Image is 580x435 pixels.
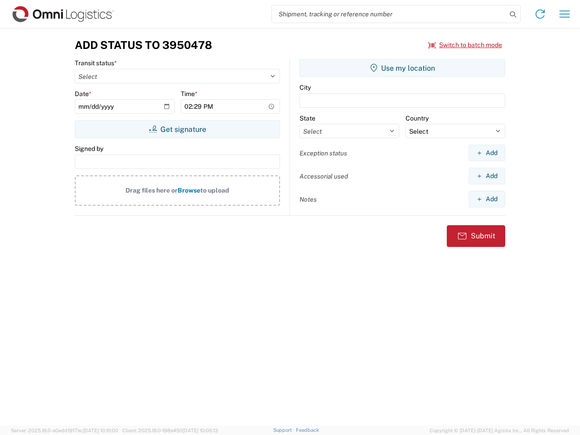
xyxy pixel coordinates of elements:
[428,38,502,53] button: Switch to batch mode
[300,83,311,92] label: City
[126,187,178,194] span: Drag files here or
[75,39,212,52] h3: Add Status to 3950478
[122,428,218,433] span: Client: 2025.18.0-198a450
[300,172,348,180] label: Accessorial used
[300,114,315,122] label: State
[469,191,505,208] button: Add
[75,90,92,98] label: Date
[183,428,218,433] span: [DATE] 10:06:13
[181,90,198,98] label: Time
[75,120,280,138] button: Get signature
[300,59,505,77] button: Use my location
[447,225,505,247] button: Submit
[300,195,317,203] label: Notes
[75,145,103,153] label: Signed by
[83,428,118,433] span: [DATE] 10:10:00
[273,427,296,433] a: Support
[469,168,505,184] button: Add
[430,426,569,435] span: Copyright © [DATE]-[DATE] Agistix Inc., All Rights Reserved
[75,59,117,67] label: Transit status
[406,114,429,122] label: Country
[11,428,118,433] span: Server: 2025.18.0-a0edd1917ac
[296,427,319,433] a: Feedback
[300,149,347,157] label: Exception status
[469,145,505,161] button: Add
[178,187,200,194] span: Browse
[200,187,229,194] span: to upload
[272,5,507,23] input: Shipment, tracking or reference number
